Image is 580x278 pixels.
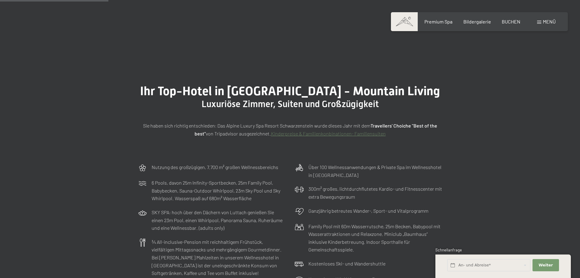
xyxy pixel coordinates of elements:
[202,99,379,109] span: Luxuriöse Zimmer, Suiten und Großzügigkeit
[271,131,386,136] a: Kinderpreise & Familienkonbinationen- Familiensuiten
[539,262,553,268] span: Weiter
[138,122,442,137] p: Sie haben sich richtig entschieden: Das Alpine Luxury Spa Resort Schwarzenstein wurde dieses Jahr...
[308,163,442,179] p: Über 100 Wellnessanwendungen & Private Spa im Wellnesshotel in [GEOGRAPHIC_DATA]
[533,259,559,272] button: Weiter
[152,208,286,232] p: SKY SPA: hoch über den Dächern von Luttach genießen Sie einen 23m Pool, einen Whirlpool, Panorama...
[308,207,428,215] p: Ganzjährig betreutes Wander-, Sport- und Vitalprogramm
[308,260,385,268] p: Kostenloses Ski- und Wandershuttle
[152,179,286,202] p: 6 Pools, davon 25m Infinity-Sportbecken, 25m Family Pool, Babybecken, Sauna-Outdoor Whirlpool, 23...
[424,19,452,24] a: Premium Spa
[140,84,440,98] span: Ihr Top-Hotel in [GEOGRAPHIC_DATA] - Mountain Living
[543,19,556,24] span: Menü
[152,163,278,171] p: Nutzung des großzügigen, 7.700 m² großen Wellnessbereichs
[502,19,520,24] a: BUCHEN
[195,123,437,136] strong: Travellers' Choiche "Best of the best"
[152,238,286,277] p: ¾ All-inclusive-Pension mit reichhaltigem Frühstück, vielfältigen Mittagssnacks und mehrgängigem ...
[308,185,442,200] p: 300m² großes, lichtdurchflutetes Kardio- und Fitnesscenter mit extra Bewegungsraum
[308,222,442,254] p: Family Pool mit 60m Wasserrutsche, 25m Becken, Babypool mit Wasserattraktionen und Relaxzone. Min...
[463,19,491,24] a: Bildergalerie
[435,247,462,252] span: Schnellanfrage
